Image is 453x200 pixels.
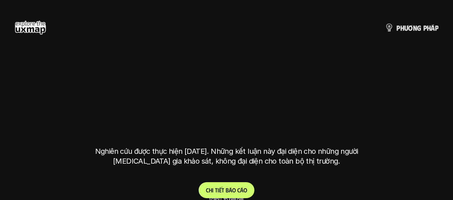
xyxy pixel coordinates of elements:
span: t [215,187,218,193]
span: i [212,187,214,193]
span: n [413,24,417,32]
span: C [206,187,209,193]
span: á [240,187,243,193]
h1: phạm vi công việc của [94,43,360,73]
a: Chitiếtbáocáo [199,182,254,198]
span: h [427,24,431,32]
span: ư [404,24,408,32]
span: t [222,187,224,193]
span: p [435,24,438,32]
p: Nghiên cứu được thực hiện [DATE]. Những kết luận này đại diện cho những người [MEDICAL_DATA] gia ... [90,147,363,166]
span: ơ [408,24,413,32]
a: phươngpháp [385,20,438,35]
span: o [232,187,236,193]
span: o [243,187,247,193]
span: á [431,24,435,32]
span: b [226,187,229,193]
span: g [417,24,421,32]
span: á [229,187,232,193]
span: c [237,187,240,193]
span: ế [219,187,222,193]
span: p [423,24,427,32]
span: h [209,187,212,193]
span: i [218,187,219,193]
h1: tại [GEOGRAPHIC_DATA] [97,100,356,131]
span: h [400,24,404,32]
span: p [397,24,400,32]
